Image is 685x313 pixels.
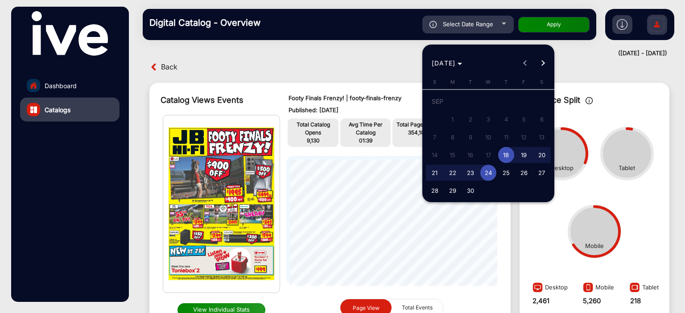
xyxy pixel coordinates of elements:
[433,79,436,85] span: S
[534,165,550,181] span: 27
[462,147,479,163] span: 16
[515,164,533,182] button: September 26, 2025
[533,110,551,128] button: September 6, 2025
[515,146,533,164] button: September 19, 2025
[426,164,444,182] button: September 21, 2025
[522,79,525,85] span: F
[426,128,444,146] button: September 7, 2025
[498,129,514,145] span: 11
[469,79,472,85] span: T
[516,147,532,163] span: 19
[445,129,461,145] span: 8
[534,147,550,163] span: 20
[516,129,532,145] span: 12
[444,164,462,182] button: September 22, 2025
[479,164,497,182] button: September 24, 2025
[432,59,456,67] span: [DATE]
[533,128,551,146] button: September 13, 2025
[462,182,479,199] button: September 30, 2025
[479,110,497,128] button: September 3, 2025
[426,93,551,110] td: SEP
[462,111,479,127] span: 2
[426,146,444,164] button: September 14, 2025
[486,79,491,85] span: W
[444,146,462,164] button: September 15, 2025
[444,110,462,128] button: September 1, 2025
[444,128,462,146] button: September 8, 2025
[534,54,552,72] button: Next month
[445,111,461,127] span: 1
[533,146,551,164] button: September 20, 2025
[445,165,461,181] span: 22
[497,110,515,128] button: September 4, 2025
[450,79,455,85] span: M
[534,111,550,127] span: 6
[516,165,532,181] span: 26
[479,146,497,164] button: September 17, 2025
[533,164,551,182] button: September 27, 2025
[462,128,479,146] button: September 9, 2025
[497,146,515,164] button: September 18, 2025
[445,147,461,163] span: 15
[516,111,532,127] span: 5
[462,129,479,145] span: 9
[498,165,514,181] span: 25
[497,164,515,182] button: September 25, 2025
[427,183,443,199] span: 28
[426,182,444,199] button: September 28, 2025
[480,165,496,181] span: 24
[428,55,466,71] button: Choose month and year
[462,183,479,199] span: 30
[462,146,479,164] button: September 16, 2025
[427,129,443,145] span: 7
[444,182,462,199] button: September 29, 2025
[479,128,497,146] button: September 10, 2025
[498,147,514,163] span: 18
[427,147,443,163] span: 14
[427,165,443,181] span: 21
[462,110,479,128] button: September 2, 2025
[462,164,479,182] button: September 23, 2025
[480,111,496,127] span: 3
[480,147,496,163] span: 17
[498,111,514,127] span: 4
[497,128,515,146] button: September 11, 2025
[534,129,550,145] span: 13
[515,110,533,128] button: September 5, 2025
[504,79,508,85] span: T
[515,128,533,146] button: September 12, 2025
[445,183,461,199] span: 29
[480,129,496,145] span: 10
[462,165,479,181] span: 23
[540,79,543,85] span: S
